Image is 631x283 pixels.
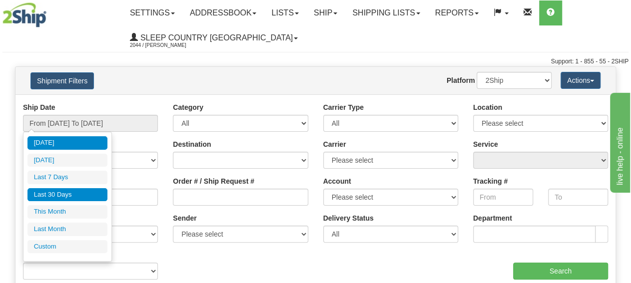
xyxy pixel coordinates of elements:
a: Addressbook [182,0,264,25]
a: Sleep Country [GEOGRAPHIC_DATA] 2044 / [PERSON_NAME] [122,25,305,50]
a: Shipping lists [345,0,427,25]
img: logo2044.jpg [2,2,46,27]
a: Reports [428,0,486,25]
input: To [548,189,608,206]
label: Location [473,102,502,112]
label: Destination [173,139,211,149]
label: Sender [173,213,196,223]
div: live help - online [7,6,92,18]
label: Delivery Status [323,213,374,223]
label: Carrier [323,139,346,149]
label: Carrier Type [323,102,364,112]
span: Sleep Country [GEOGRAPHIC_DATA] [138,33,293,42]
li: Custom [27,240,107,254]
label: Platform [447,75,475,85]
span: 2044 / [PERSON_NAME] [130,40,205,50]
label: Category [173,102,203,112]
label: Service [473,139,498,149]
label: Order # / Ship Request # [173,176,254,186]
li: [DATE] [27,136,107,150]
button: Shipment Filters [30,72,94,89]
input: From [473,189,533,206]
iframe: chat widget [608,90,630,192]
button: Actions [561,72,601,89]
li: This Month [27,205,107,219]
a: Settings [122,0,182,25]
li: Last 30 Days [27,188,107,202]
div: Support: 1 - 855 - 55 - 2SHIP [2,57,629,66]
input: Search [513,263,608,280]
label: Ship Date [23,102,55,112]
li: Last Month [27,223,107,236]
label: Department [473,213,512,223]
a: Ship [306,0,345,25]
a: Lists [264,0,306,25]
li: [DATE] [27,154,107,167]
li: Last 7 Days [27,171,107,184]
label: Account [323,176,351,186]
label: Tracking # [473,176,508,186]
